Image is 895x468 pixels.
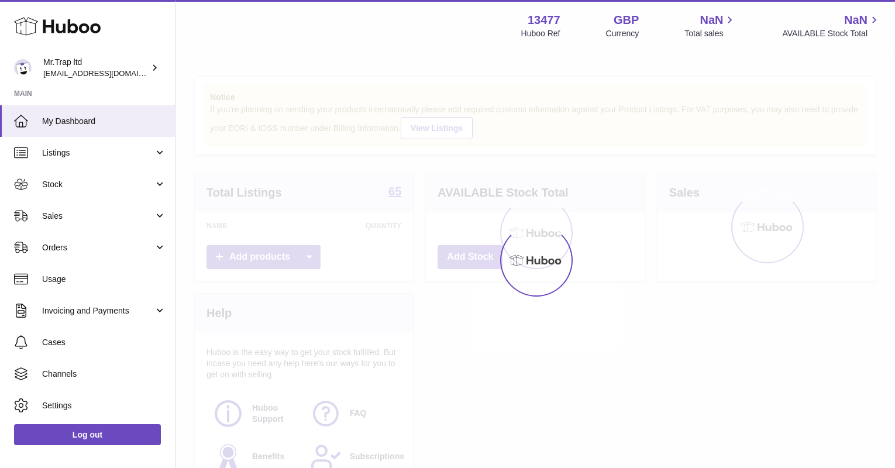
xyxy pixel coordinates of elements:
span: Settings [42,400,166,411]
span: AVAILABLE Stock Total [782,28,881,39]
span: Orders [42,242,154,253]
img: office@grabacz.eu [14,59,32,77]
span: Sales [42,211,154,222]
strong: 13477 [528,12,560,28]
div: Mr.Trap ltd [43,57,149,79]
a: NaN AVAILABLE Stock Total [782,12,881,39]
div: Currency [606,28,639,39]
span: Listings [42,147,154,159]
span: [EMAIL_ADDRESS][DOMAIN_NAME] [43,68,172,78]
span: NaN [844,12,868,28]
span: Cases [42,337,166,348]
span: Total sales [684,28,736,39]
span: Stock [42,179,154,190]
span: Channels [42,369,166,380]
strong: GBP [614,12,639,28]
div: Huboo Ref [521,28,560,39]
span: Invoicing and Payments [42,305,154,316]
span: Usage [42,274,166,285]
span: My Dashboard [42,116,166,127]
a: Log out [14,424,161,445]
span: NaN [700,12,723,28]
a: NaN Total sales [684,12,736,39]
